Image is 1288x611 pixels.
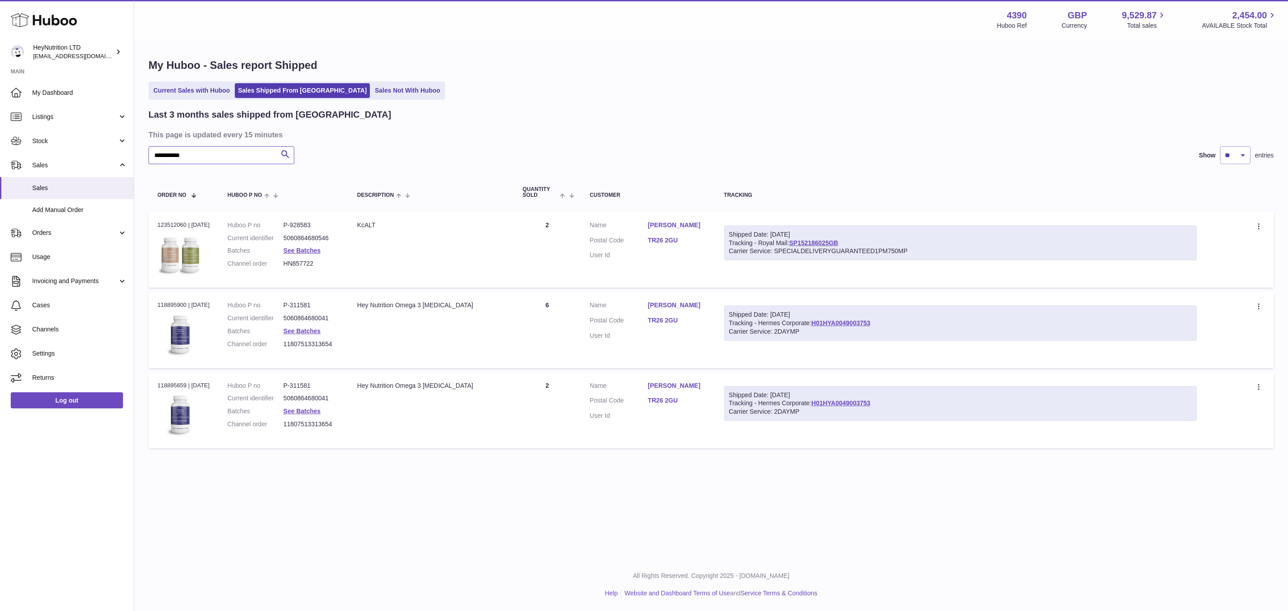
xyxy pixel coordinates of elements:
[789,239,838,246] a: SP152186025GB
[157,301,210,309] div: 118895900 | [DATE]
[590,396,648,407] dt: Postal Code
[141,572,1281,580] p: All Rights Reserved. Copyright 2025 - [DOMAIN_NAME]
[228,327,284,335] dt: Batches
[228,234,284,242] dt: Current identifier
[157,392,202,437] img: 43901725567192.jpeg
[32,137,118,145] span: Stock
[357,301,505,310] div: Hey Nutrition Omega 3 [MEDICAL_DATA]
[284,382,339,390] dd: P-311581
[284,247,321,254] a: See Batches
[148,130,1271,140] h3: This page is updated every 15 minutes
[228,407,284,416] dt: Batches
[1255,151,1274,160] span: entries
[284,221,339,229] dd: P-928583
[228,246,284,255] dt: Batches
[32,229,118,237] span: Orders
[724,225,1197,261] div: Tracking - Royal Mail:
[590,412,648,420] dt: User Id
[157,232,202,276] img: 43901725568432.jpg
[228,340,284,348] dt: Channel order
[590,192,706,198] div: Customer
[1068,9,1087,21] strong: GBP
[284,340,339,348] dd: 11807513313654
[741,590,818,597] a: Service Terms & Conditions
[1202,21,1277,30] span: AVAILABLE Stock Total
[148,109,391,121] h2: Last 3 months sales shipped from [GEOGRAPHIC_DATA]
[811,399,870,407] a: H01HYA0049003753
[32,184,127,192] span: Sales
[357,221,505,229] div: KcALT
[157,192,186,198] span: Order No
[372,83,443,98] a: Sales Not With Huboo
[32,253,127,261] span: Usage
[33,43,114,60] div: HeyNutrition LTD
[729,407,1192,416] div: Carrier Service: 2DAYMP
[621,589,817,598] li: and
[811,319,870,327] a: H01HYA0049003753
[523,187,558,198] span: Quantity Sold
[648,396,706,405] a: TR26 2GU
[157,221,210,229] div: 123512060 | [DATE]
[514,292,581,368] td: 6
[228,259,284,268] dt: Channel order
[32,206,127,214] span: Add Manual Order
[590,221,648,232] dt: Name
[648,221,706,229] a: [PERSON_NAME]
[514,212,581,288] td: 2
[32,325,127,334] span: Channels
[724,305,1197,341] div: Tracking - Hermes Corporate:
[284,314,339,322] dd: 5060864680041
[228,382,284,390] dt: Huboo P no
[1062,21,1087,30] div: Currency
[514,373,581,448] td: 2
[1202,9,1277,30] a: 2,454.00 AVAILABLE Stock Total
[228,394,284,403] dt: Current identifier
[1127,21,1167,30] span: Total sales
[729,247,1192,255] div: Carrier Service: SPECIALDELIVERYGUARANTEED1PM750MP
[32,89,127,97] span: My Dashboard
[228,192,262,198] span: Huboo P no
[284,420,339,429] dd: 11807513313654
[32,161,118,170] span: Sales
[32,277,118,285] span: Invoicing and Payments
[32,349,127,358] span: Settings
[729,391,1192,399] div: Shipped Date: [DATE]
[605,590,618,597] a: Help
[590,316,648,327] dt: Postal Code
[724,192,1197,198] div: Tracking
[157,382,210,390] div: 118895659 | [DATE]
[32,373,127,382] span: Returns
[724,386,1197,421] div: Tracking - Hermes Corporate:
[1122,9,1167,30] a: 9,529.87 Total sales
[228,301,284,310] dt: Huboo P no
[997,21,1027,30] div: Huboo Ref
[648,236,706,245] a: TR26 2GU
[148,58,1274,72] h1: My Huboo - Sales report Shipped
[235,83,370,98] a: Sales Shipped From [GEOGRAPHIC_DATA]
[648,316,706,325] a: TR26 2GU
[284,407,321,415] a: See Batches
[228,420,284,429] dt: Channel order
[624,590,730,597] a: Website and Dashboard Terms of Use
[1199,151,1216,160] label: Show
[150,83,233,98] a: Current Sales with Huboo
[228,221,284,229] dt: Huboo P no
[590,251,648,259] dt: User Id
[648,301,706,310] a: [PERSON_NAME]
[590,331,648,340] dt: User Id
[33,52,131,59] span: [EMAIL_ADDRESS][DOMAIN_NAME]
[590,301,648,312] dt: Name
[729,310,1192,319] div: Shipped Date: [DATE]
[648,382,706,390] a: [PERSON_NAME]
[1007,9,1027,21] strong: 4390
[11,392,123,408] a: Log out
[590,236,648,247] dt: Postal Code
[357,192,394,198] span: Description
[157,312,202,357] img: 43901725567192.jpeg
[284,327,321,335] a: See Batches
[357,382,505,390] div: Hey Nutrition Omega 3 [MEDICAL_DATA]
[284,259,339,268] dd: HN857722
[729,327,1192,336] div: Carrier Service: 2DAYMP
[32,301,127,310] span: Cases
[729,230,1192,239] div: Shipped Date: [DATE]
